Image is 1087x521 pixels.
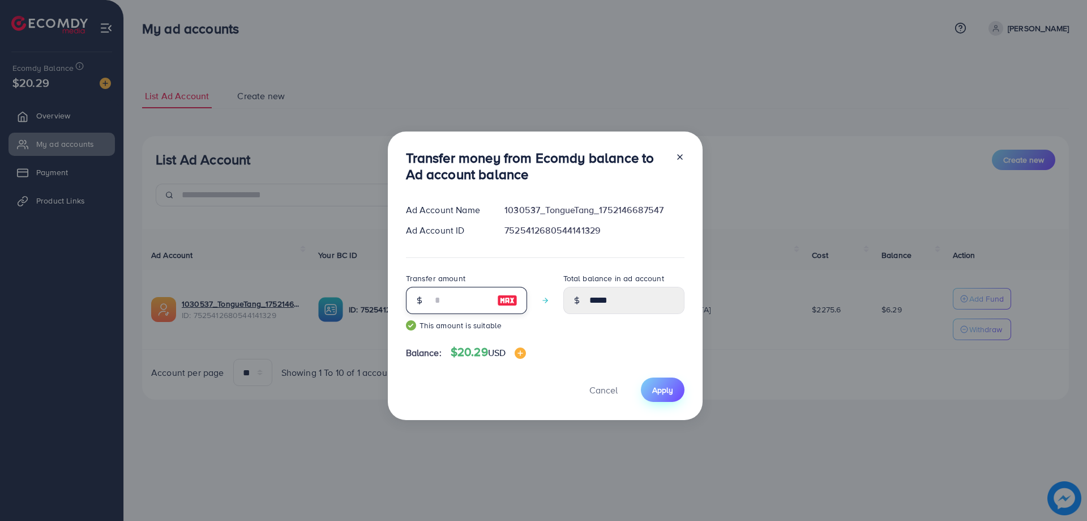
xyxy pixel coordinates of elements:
img: guide [406,320,416,331]
img: image [515,348,526,359]
img: image [497,294,517,307]
div: 1030537_TongueTang_1752146687547 [495,204,693,217]
label: Total balance in ad account [563,273,664,284]
div: Ad Account Name [397,204,496,217]
span: USD [488,346,506,359]
h3: Transfer money from Ecomdy balance to Ad account balance [406,150,666,183]
span: Cancel [589,384,618,396]
span: Apply [652,384,673,396]
button: Apply [641,378,684,402]
small: This amount is suitable [406,320,527,331]
label: Transfer amount [406,273,465,284]
h4: $20.29 [451,345,526,359]
div: 7525412680544141329 [495,224,693,237]
span: Balance: [406,346,442,359]
div: Ad Account ID [397,224,496,237]
button: Cancel [575,378,632,402]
